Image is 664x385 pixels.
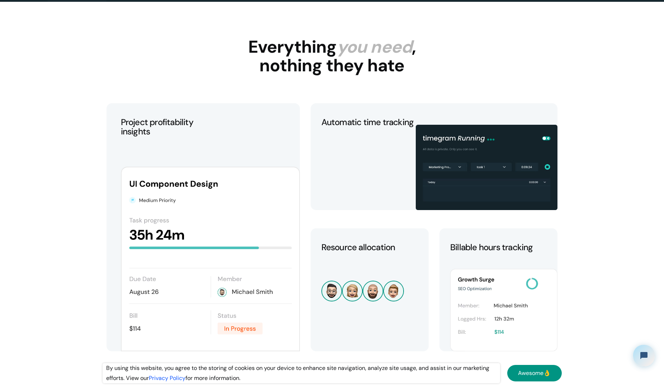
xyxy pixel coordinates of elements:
a: Awesome👌 [507,365,562,381]
h2: Automatic time tracking [321,118,414,201]
h2: Project profitability insights [121,118,300,136]
iframe: Tidio Chat [627,339,661,372]
a: Privacy Policy [149,374,185,382]
h2: Billable hours tracking [450,243,533,252]
span: you need [337,35,412,58]
div: By using this website, you agree to the storing of cookies on your device to enhance site navigat... [103,363,500,383]
h2: Everything , nothing they hate [248,38,416,75]
h2: Resource allocation [321,243,395,252]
